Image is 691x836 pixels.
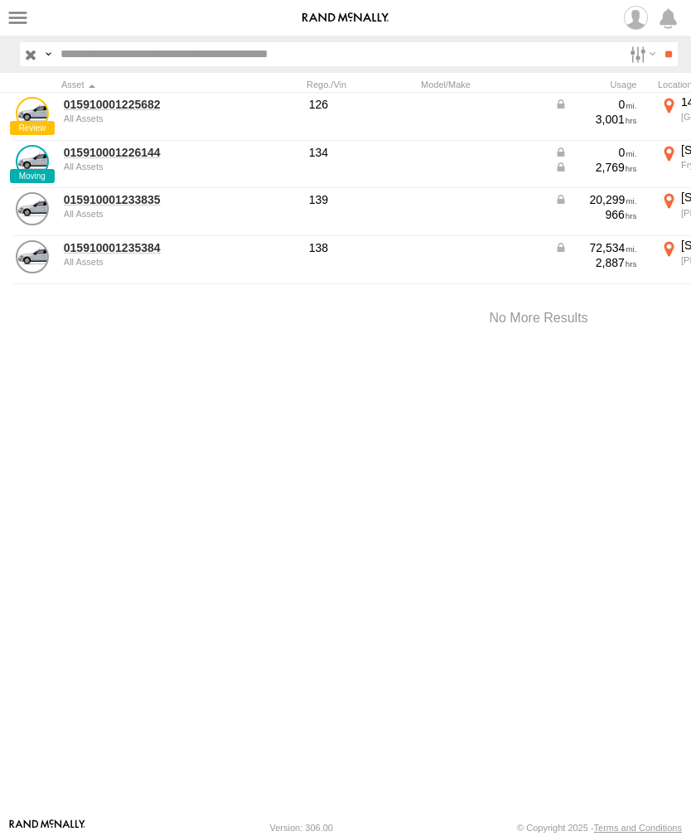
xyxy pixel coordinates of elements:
[554,255,637,270] div: 2,887
[421,79,545,90] div: Model/Make
[554,112,637,127] div: 3,001
[64,145,225,160] a: 015910001226144
[64,114,225,123] div: undefined
[64,162,225,172] div: undefined
[517,823,682,833] div: © Copyright 2025 -
[552,79,651,90] div: Usage
[64,240,225,255] a: 015910001235384
[9,819,85,836] a: Visit our Website
[554,97,637,112] div: Data from Vehicle CANbus
[16,192,49,225] a: View Asset Details
[61,79,227,90] div: Click to Sort
[309,240,412,255] div: 138
[554,207,637,222] div: 966
[64,192,225,207] a: 015910001233835
[307,79,414,90] div: Rego./Vin
[623,42,659,66] label: Search Filter Options
[302,12,389,24] img: rand-logo.svg
[41,42,55,66] label: Search Query
[64,97,225,112] a: 015910001225682
[309,145,412,160] div: 134
[554,160,637,175] div: Data from Vehicle CANbus
[309,192,412,207] div: 139
[64,257,225,267] div: undefined
[16,240,49,273] a: View Asset Details
[16,97,49,130] a: View Asset Details
[594,823,682,833] a: Terms and Conditions
[64,209,225,219] div: undefined
[554,240,637,255] div: Data from Vehicle CANbus
[270,823,333,833] div: Version: 306.00
[16,145,49,178] a: View Asset Details
[309,97,412,112] div: 126
[554,145,637,160] div: Data from Vehicle CANbus
[554,192,637,207] div: Data from Vehicle CANbus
